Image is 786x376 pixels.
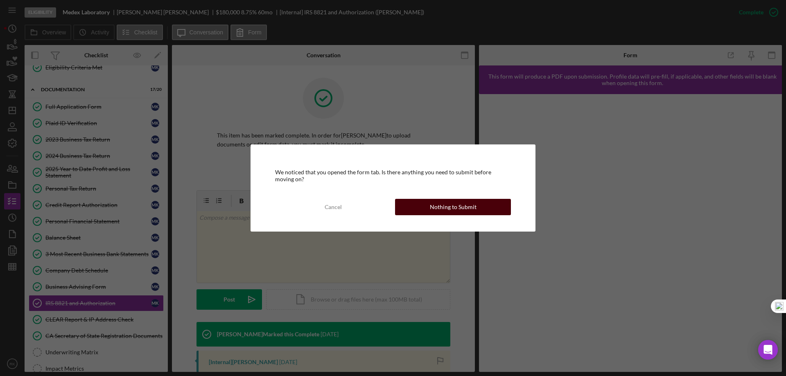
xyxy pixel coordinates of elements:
div: Open Intercom Messenger [758,340,778,360]
div: Nothing to Submit [430,199,477,215]
div: Cancel [325,199,342,215]
button: Nothing to Submit [395,199,511,215]
div: We noticed that you opened the form tab. Is there anything you need to submit before moving on? [275,169,511,182]
img: one_i.png [775,302,784,311]
button: Cancel [275,199,391,215]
